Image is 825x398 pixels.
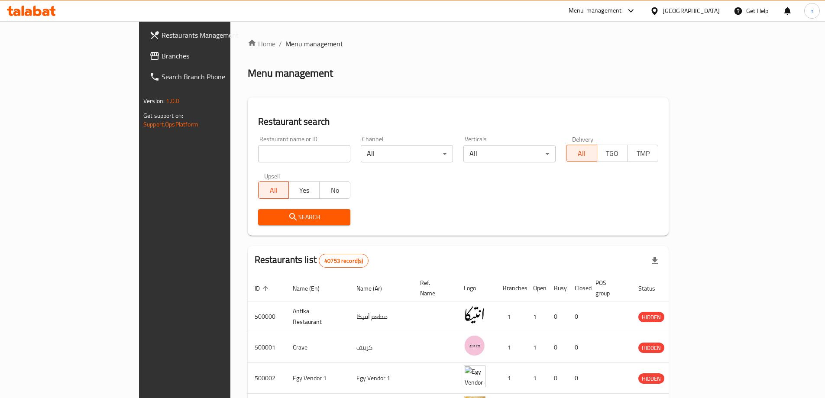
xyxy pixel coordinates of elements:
[319,254,369,268] div: Total records count
[644,250,665,271] div: Export file
[162,51,270,61] span: Branches
[262,184,286,197] span: All
[568,332,589,363] td: 0
[464,335,485,356] img: Crave
[638,312,664,322] span: HIDDEN
[496,301,526,332] td: 1
[638,373,664,384] div: HIDDEN
[420,278,446,298] span: Ref. Name
[526,332,547,363] td: 1
[526,275,547,301] th: Open
[464,366,485,387] img: Egy Vendor 1
[526,301,547,332] td: 1
[258,209,350,225] button: Search
[293,283,331,294] span: Name (En)
[663,6,720,16] div: [GEOGRAPHIC_DATA]
[162,30,270,40] span: Restaurants Management
[810,6,814,16] span: n
[496,363,526,394] td: 1
[547,332,568,363] td: 0
[166,95,179,107] span: 1.0.0
[638,283,666,294] span: Status
[142,25,277,45] a: Restaurants Management
[258,181,289,199] button: All
[457,275,496,301] th: Logo
[258,115,658,128] h2: Restaurant search
[496,275,526,301] th: Branches
[286,332,349,363] td: Crave
[286,301,349,332] td: Antika Restaurant
[279,39,282,49] li: /
[547,275,568,301] th: Busy
[349,332,413,363] td: كرييف
[258,145,350,162] input: Search for restaurant name or ID..
[638,374,664,384] span: HIDDEN
[248,39,669,49] nav: breadcrumb
[627,145,658,162] button: TMP
[601,147,624,160] span: TGO
[638,343,664,353] span: HIDDEN
[292,184,316,197] span: Yes
[143,95,165,107] span: Version:
[568,301,589,332] td: 0
[547,363,568,394] td: 0
[143,110,183,121] span: Get support on:
[631,147,655,160] span: TMP
[285,39,343,49] span: Menu management
[464,304,485,326] img: Antika Restaurant
[361,145,453,162] div: All
[547,301,568,332] td: 0
[572,136,594,142] label: Delivery
[265,212,343,223] span: Search
[568,275,589,301] th: Closed
[349,363,413,394] td: Egy Vendor 1
[319,181,350,199] button: No
[142,66,277,87] a: Search Branch Phone
[463,145,556,162] div: All
[349,301,413,332] td: مطعم أنتيكا
[569,6,622,16] div: Menu-management
[597,145,628,162] button: TGO
[255,283,271,294] span: ID
[323,184,347,197] span: No
[248,66,333,80] h2: Menu management
[162,71,270,82] span: Search Branch Phone
[568,363,589,394] td: 0
[570,147,594,160] span: All
[288,181,320,199] button: Yes
[319,257,368,265] span: 40753 record(s)
[143,119,198,130] a: Support.OpsPlatform
[286,363,349,394] td: Egy Vendor 1
[356,283,393,294] span: Name (Ar)
[595,278,621,298] span: POS group
[142,45,277,66] a: Branches
[566,145,597,162] button: All
[496,332,526,363] td: 1
[264,173,280,179] label: Upsell
[526,363,547,394] td: 1
[255,253,369,268] h2: Restaurants list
